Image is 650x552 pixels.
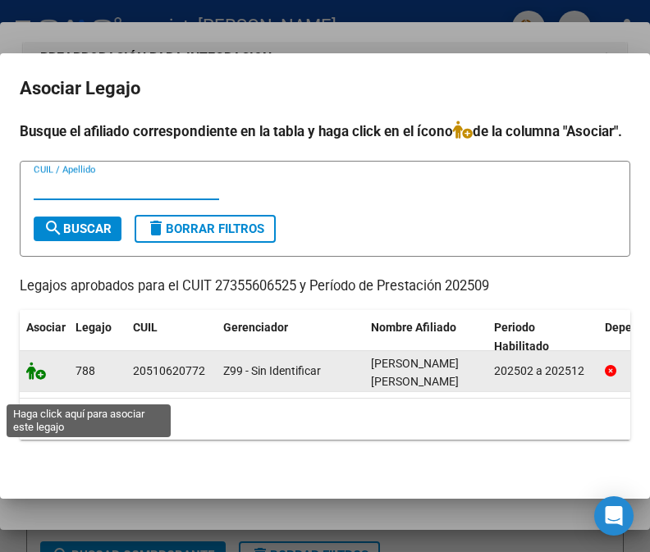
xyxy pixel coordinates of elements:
[20,121,630,142] h4: Busque el afiliado correspondiente en la tabla y haga click en el ícono de la columna "Asociar".
[20,276,630,297] p: Legajos aprobados para el CUIT 27355606525 y Período de Prestación 202509
[76,321,112,334] span: Legajo
[494,321,549,353] span: Periodo Habilitado
[43,221,112,236] span: Buscar
[43,218,63,238] mat-icon: search
[487,310,598,364] datatable-header-cell: Periodo Habilitado
[594,496,634,536] div: Open Intercom Messenger
[20,73,630,104] h2: Asociar Legajo
[146,221,264,236] span: Borrar Filtros
[494,362,592,381] div: 202502 a 202512
[371,357,459,389] span: TOBAR MIRANDA BAUTISTA
[135,215,276,243] button: Borrar Filtros
[133,362,205,381] div: 20510620772
[26,321,66,334] span: Asociar
[223,321,288,334] span: Gerenciador
[371,321,456,334] span: Nombre Afiliado
[20,310,69,364] datatable-header-cell: Asociar
[126,310,217,364] datatable-header-cell: CUIL
[223,364,321,377] span: Z99 - Sin Identificar
[217,310,364,364] datatable-header-cell: Gerenciador
[20,399,630,440] div: 1 registros
[364,310,487,364] datatable-header-cell: Nombre Afiliado
[34,217,121,241] button: Buscar
[146,218,166,238] mat-icon: delete
[76,364,95,377] span: 788
[69,310,126,364] datatable-header-cell: Legajo
[133,321,158,334] span: CUIL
